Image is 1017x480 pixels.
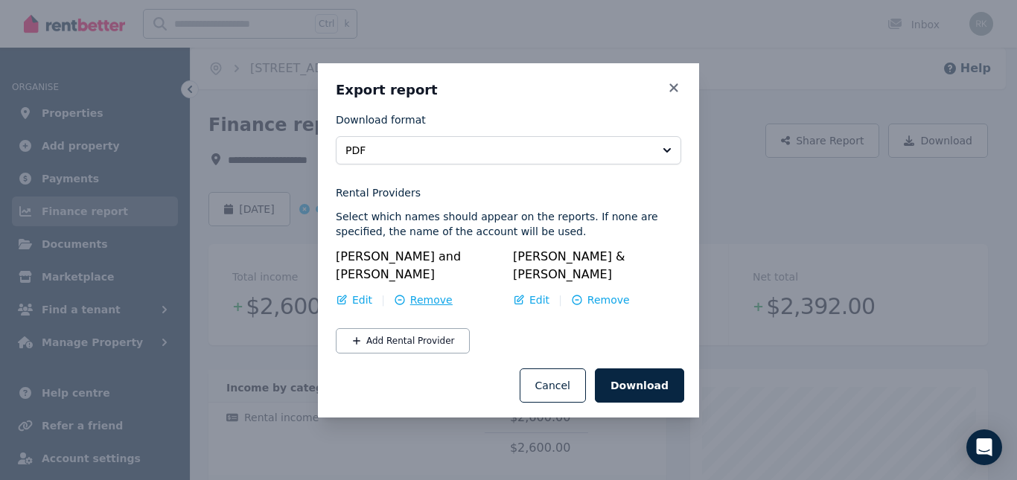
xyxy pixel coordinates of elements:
[529,292,549,307] span: Edit
[410,292,453,307] span: Remove
[336,136,681,164] button: PDF
[336,249,461,281] span: [PERSON_NAME] and [PERSON_NAME]
[520,368,586,403] button: Cancel
[336,209,681,239] p: Select which names should appear on the reports. If none are specified, the name of the account w...
[966,429,1002,465] div: Open Intercom Messenger
[345,143,651,158] span: PDF
[513,292,549,307] button: Edit
[558,292,562,307] span: |
[336,328,470,353] button: Add Rental Provider
[352,292,372,307] span: Edit
[336,185,681,200] legend: Rental Providers
[381,292,385,307] span: |
[336,112,426,136] label: Download format
[394,292,453,307] button: Remove
[336,292,372,307] button: Edit
[595,368,684,403] button: Download
[513,249,625,281] span: [PERSON_NAME] & [PERSON_NAME]
[587,292,630,307] span: Remove
[336,81,681,99] h3: Export report
[571,292,630,307] button: Remove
